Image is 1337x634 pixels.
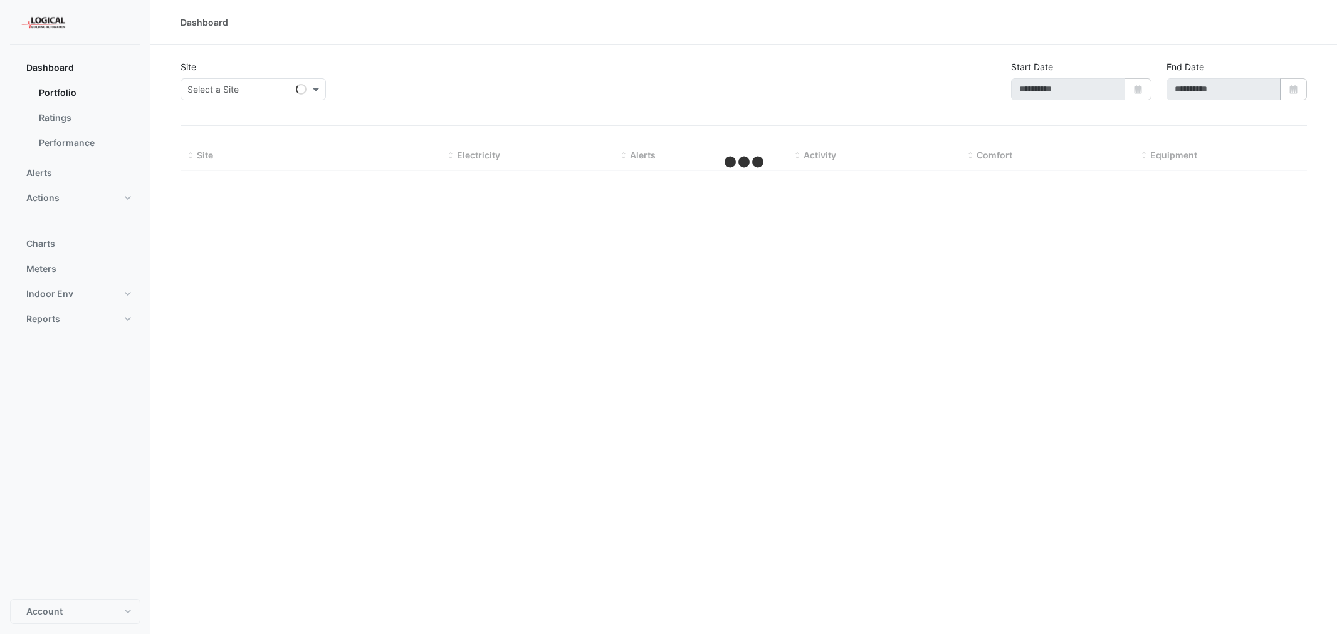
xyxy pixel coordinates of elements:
button: Charts [10,231,140,256]
span: Reports [26,313,60,325]
div: Dashboard [10,80,140,160]
span: Site [197,150,213,160]
span: Activity [804,150,836,160]
button: Reports [10,306,140,331]
a: Performance [29,130,140,155]
span: Alerts [630,150,656,160]
button: Dashboard [10,55,140,80]
a: Ratings [29,105,140,130]
span: Account [26,605,63,618]
span: Comfort [977,150,1012,160]
span: Equipment [1150,150,1197,160]
span: Indoor Env [26,288,73,300]
div: Dashboard [181,16,228,29]
button: Meters [10,256,140,281]
label: Site [181,60,196,73]
span: Charts [26,237,55,250]
button: Alerts [10,160,140,185]
label: End Date [1167,60,1204,73]
span: Electricity [457,150,500,160]
label: Start Date [1011,60,1053,73]
span: Meters [26,262,56,275]
span: Alerts [26,167,52,179]
img: Company Logo [15,10,71,35]
button: Actions [10,185,140,210]
span: Dashboard [26,61,74,74]
button: Account [10,599,140,624]
span: Actions [26,192,60,204]
button: Indoor Env [10,281,140,306]
a: Portfolio [29,80,140,105]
